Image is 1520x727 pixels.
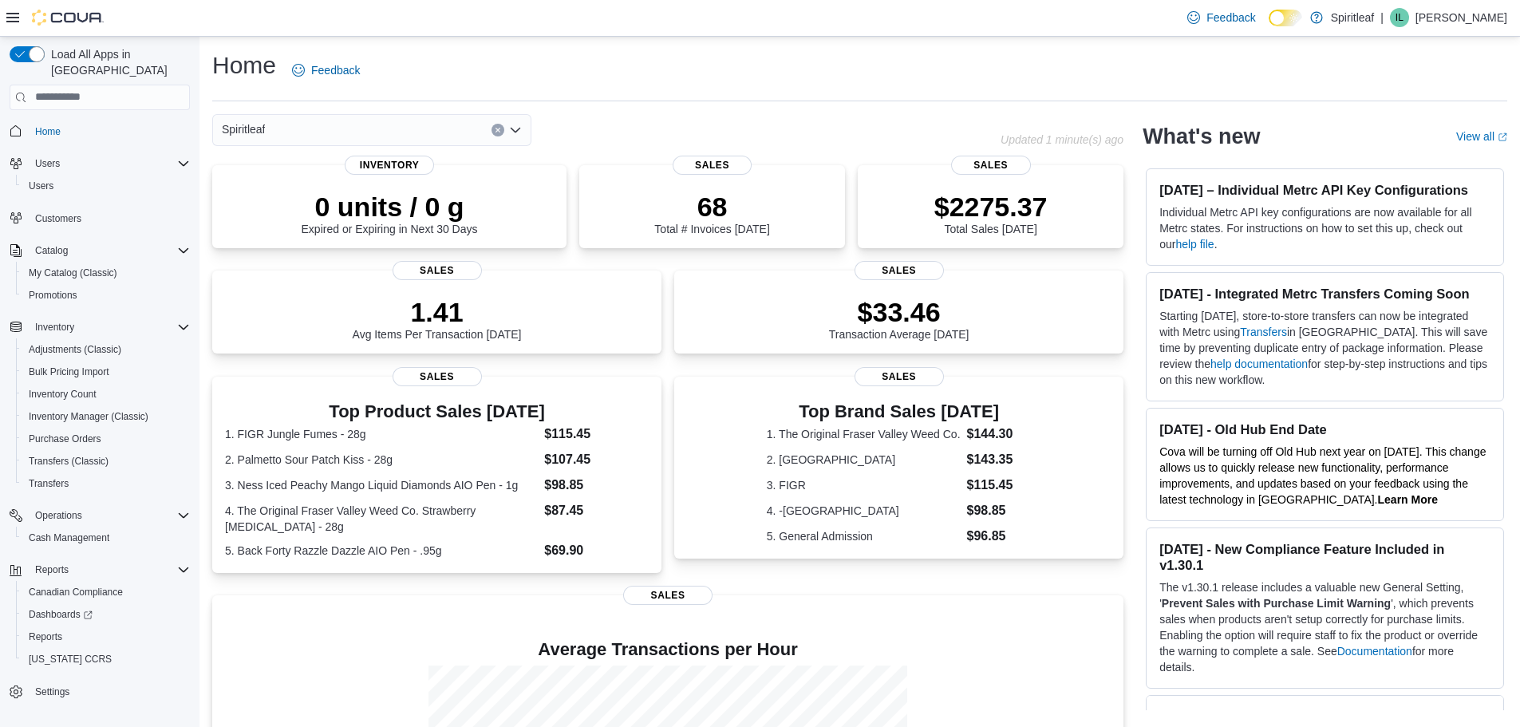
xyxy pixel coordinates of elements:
[22,452,115,471] a: Transfers (Classic)
[353,296,522,328] p: 1.41
[29,388,97,401] span: Inventory Count
[1456,130,1507,143] a: View allExternal link
[29,653,112,666] span: [US_STATE] CCRS
[29,560,75,579] button: Reports
[967,501,1032,520] dd: $98.85
[934,191,1048,235] div: Total Sales [DATE]
[35,212,81,225] span: Customers
[29,531,109,544] span: Cash Management
[829,296,969,341] div: Transaction Average [DATE]
[22,176,190,196] span: Users
[29,506,190,525] span: Operations
[855,367,944,386] span: Sales
[22,650,190,669] span: Washington CCRS
[22,362,190,381] span: Bulk Pricing Import
[1181,2,1261,34] a: Feedback
[29,122,67,141] a: Home
[951,156,1031,175] span: Sales
[16,428,196,450] button: Purchase Orders
[3,239,196,262] button: Catalog
[1159,204,1490,252] p: Individual Metrc API key configurations are now available for all Metrc states. For instructions ...
[225,426,538,442] dt: 1. FIGR Jungle Fumes - 28g
[22,407,155,426] a: Inventory Manager (Classic)
[35,509,82,522] span: Operations
[22,474,190,493] span: Transfers
[29,267,117,279] span: My Catalog (Classic)
[829,296,969,328] p: $33.46
[29,180,53,192] span: Users
[3,120,196,143] button: Home
[492,124,504,136] button: Clear input
[1337,645,1412,658] a: Documentation
[29,318,81,337] button: Inventory
[35,157,60,170] span: Users
[967,425,1032,444] dd: $144.30
[544,476,649,495] dd: $98.85
[16,405,196,428] button: Inventory Manager (Classic)
[967,476,1032,495] dd: $115.45
[29,477,69,490] span: Transfers
[29,121,190,141] span: Home
[1380,8,1384,27] p: |
[29,154,190,173] span: Users
[3,207,196,230] button: Customers
[1269,10,1302,26] input: Dark Mode
[3,559,196,581] button: Reports
[1159,445,1486,506] span: Cova will be turning off Old Hub next year on [DATE]. This change allows us to quickly release ne...
[302,191,478,223] p: 0 units / 0 g
[1001,133,1123,146] p: Updated 1 minute(s) ago
[29,433,101,445] span: Purchase Orders
[1390,8,1409,27] div: Isabella L
[29,318,190,337] span: Inventory
[35,125,61,138] span: Home
[222,120,265,139] span: Spiritleaf
[22,176,60,196] a: Users
[767,402,1032,421] h3: Top Brand Sales [DATE]
[3,504,196,527] button: Operations
[934,191,1048,223] p: $2275.37
[22,263,190,283] span: My Catalog (Classic)
[1159,579,1490,675] p: The v1.30.1 release includes a valuable new General Setting, ' ', which prevents sales when produ...
[1159,182,1490,198] h3: [DATE] – Individual Metrc API Key Configurations
[767,477,961,493] dt: 3. FIGR
[16,626,196,648] button: Reports
[22,452,190,471] span: Transfers (Classic)
[225,543,538,559] dt: 5. Back Forty Razzle Dazzle AIO Pen - .95g
[16,262,196,284] button: My Catalog (Classic)
[1396,8,1404,27] span: IL
[225,640,1111,659] h4: Average Transactions per Hour
[286,54,366,86] a: Feedback
[29,608,93,621] span: Dashboards
[22,286,84,305] a: Promotions
[22,474,75,493] a: Transfers
[22,528,116,547] a: Cash Management
[967,450,1032,469] dd: $143.35
[1269,26,1269,27] span: Dark Mode
[35,244,68,257] span: Catalog
[22,528,190,547] span: Cash Management
[22,429,108,448] a: Purchase Orders
[353,296,522,341] div: Avg Items Per Transaction [DATE]
[22,407,190,426] span: Inventory Manager (Classic)
[1210,358,1308,370] a: help documentation
[35,321,74,334] span: Inventory
[345,156,434,175] span: Inventory
[1175,238,1214,251] a: help file
[1331,8,1374,27] p: Spiritleaf
[29,241,190,260] span: Catalog
[225,477,538,493] dt: 3. Ness Iced Peachy Mango Liquid Diamonds AIO Pen - 1g
[29,154,66,173] button: Users
[544,541,649,560] dd: $69.90
[22,385,190,404] span: Inventory Count
[855,261,944,280] span: Sales
[16,450,196,472] button: Transfers (Classic)
[22,385,103,404] a: Inventory Count
[1378,493,1438,506] strong: Learn More
[22,340,128,359] a: Adjustments (Classic)
[16,527,196,549] button: Cash Management
[22,650,118,669] a: [US_STATE] CCRS
[302,191,478,235] div: Expired or Expiring in Next 30 Days
[29,455,109,468] span: Transfers (Classic)
[29,682,190,701] span: Settings
[3,680,196,703] button: Settings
